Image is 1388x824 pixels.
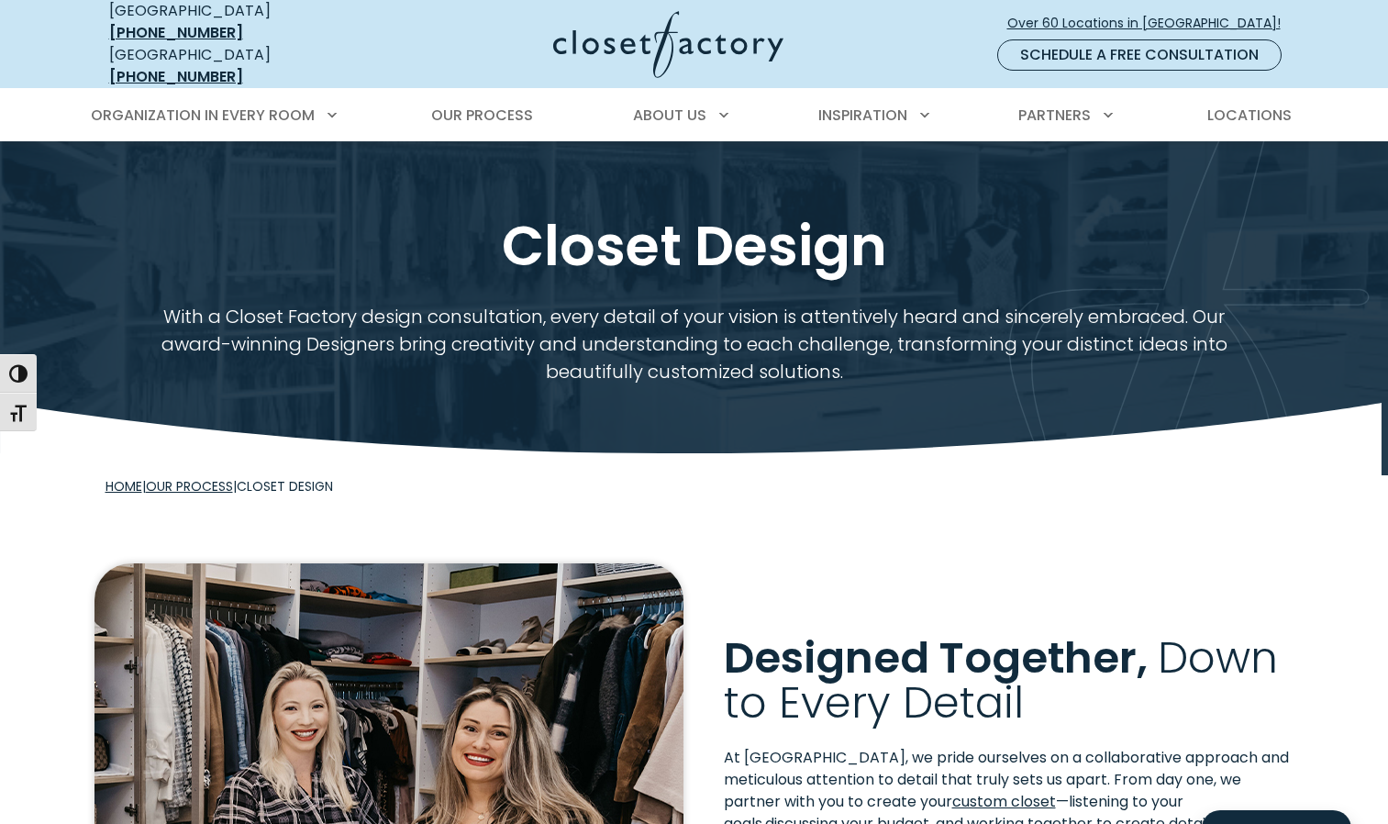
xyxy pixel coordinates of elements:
span: Locations [1207,105,1292,126]
a: Over 60 Locations in [GEOGRAPHIC_DATA]! [1006,7,1296,39]
span: Closet Design [237,477,333,496]
span: Partners [1018,105,1091,126]
h1: Closet Design [105,211,1283,281]
span: Designed Together, [724,628,1148,687]
span: Down to Every Detail [724,628,1278,732]
span: Organization in Every Room [91,105,315,126]
a: Our Process [146,477,233,496]
p: With a Closet Factory design consultation, every detail of your vision is attentively heard and s... [155,303,1233,385]
a: Home [105,477,142,496]
div: [GEOGRAPHIC_DATA] [109,44,375,88]
span: Over 60 Locations in [GEOGRAPHIC_DATA]! [1007,14,1295,33]
span: About Us [633,105,706,126]
img: Closet Factory Logo [553,11,783,78]
a: [PHONE_NUMBER] [109,66,243,87]
span: Inspiration [818,105,907,126]
a: [PHONE_NUMBER] [109,22,243,43]
span: | | [105,477,333,496]
span: Our Process [431,105,533,126]
a: custom closet [952,791,1056,812]
a: Schedule a Free Consultation [997,39,1282,71]
nav: Primary Menu [78,90,1311,141]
